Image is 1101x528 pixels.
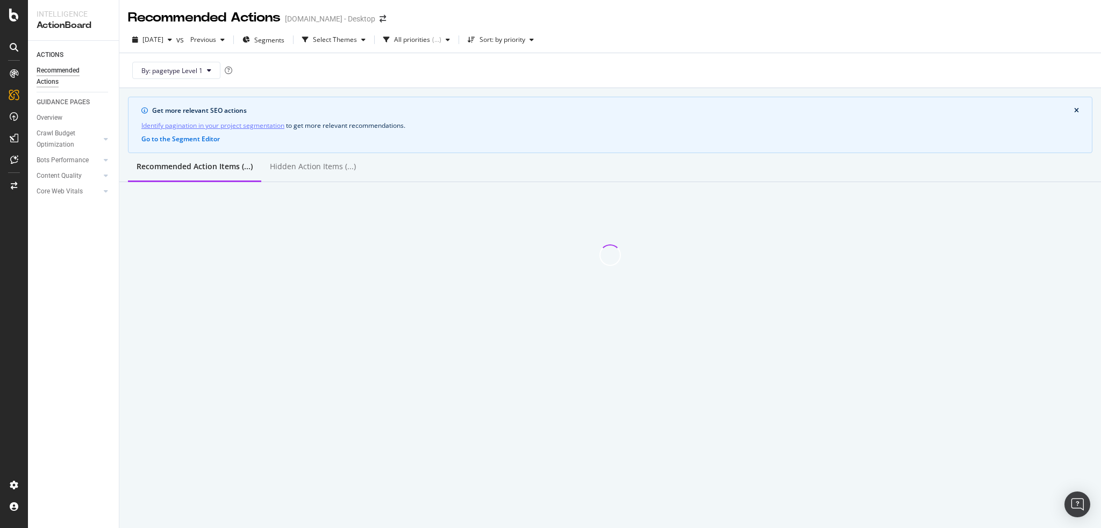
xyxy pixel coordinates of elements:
[37,186,101,197] a: Core Web Vitals
[37,155,89,166] div: Bots Performance
[37,170,101,182] a: Content Quality
[37,65,111,88] a: Recommended Actions
[141,66,203,75] span: By: pagetype Level 1
[298,31,370,48] button: Select Themes
[254,35,284,45] span: Segments
[37,170,82,182] div: Content Quality
[379,31,454,48] button: All priorities(...)
[128,31,176,48] button: [DATE]
[186,35,216,44] span: Previous
[152,106,1074,115] div: Get more relevant SEO actions
[37,97,90,108] div: GUIDANCE PAGES
[141,120,1079,131] div: to get more relevant recommendations .
[37,65,101,88] div: Recommended Actions
[37,49,111,61] a: ACTIONS
[132,62,220,79] button: By: pagetype Level 1
[1071,105,1082,117] button: close banner
[37,112,62,124] div: Overview
[37,128,101,150] a: Crawl Budget Optimization
[186,31,229,48] button: Previous
[142,35,163,44] span: 2025 Jul. 15th
[37,112,111,124] a: Overview
[380,15,386,23] div: arrow-right-arrow-left
[432,37,441,43] div: ( ... )
[141,135,220,143] button: Go to the Segment Editor
[285,13,375,24] div: [DOMAIN_NAME] - Desktop
[37,9,110,19] div: Intelligence
[238,31,289,48] button: Segments
[463,31,538,48] button: Sort: by priority
[37,97,111,108] a: GUIDANCE PAGES
[270,161,356,172] div: Hidden Action Items (...)
[313,37,357,43] div: Select Themes
[37,128,93,150] div: Crawl Budget Optimization
[37,19,110,32] div: ActionBoard
[37,155,101,166] a: Bots Performance
[37,49,63,61] div: ACTIONS
[37,186,83,197] div: Core Web Vitals
[176,34,186,45] span: vs
[128,9,281,27] div: Recommended Actions
[394,37,430,43] div: All priorities
[128,97,1092,153] div: info banner
[141,120,284,131] a: Identify pagination in your project segmentation
[480,37,525,43] div: Sort: by priority
[137,161,253,172] div: Recommended Action Items (...)
[1064,491,1090,517] div: Open Intercom Messenger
